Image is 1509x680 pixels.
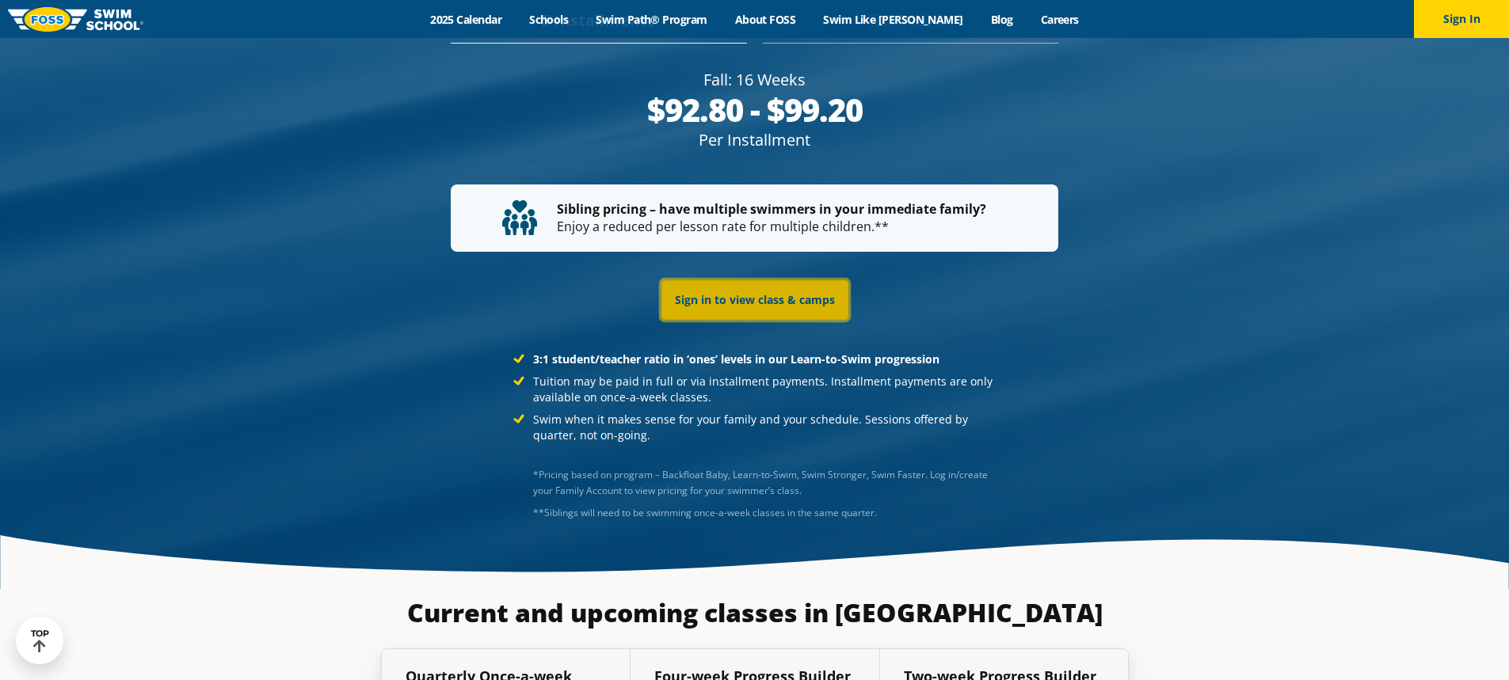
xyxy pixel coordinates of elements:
[8,7,143,32] img: FOSS Swim School Logo
[516,12,582,27] a: Schools
[502,200,537,235] img: tuition-family-children.svg
[533,505,996,521] div: Josef Severson, Rachael Blom (group direct message)
[533,505,996,521] div: **Siblings will need to be swimming once-a-week classes in the same quarter.
[417,12,516,27] a: 2025 Calendar
[1027,12,1092,27] a: Careers
[451,129,1058,151] div: Per Installment
[502,200,1007,236] p: Enjoy a reduced per lesson rate for multiple children.**
[31,629,49,653] div: TOP
[513,412,996,443] li: Swim when it makes sense for your family and your schedule. Sessions offered by quarter, not on-g...
[810,12,977,27] a: Swim Like [PERSON_NAME]
[557,200,986,218] strong: Sibling pricing – have multiple swimmers in your immediate family?
[582,12,721,27] a: Swim Path® Program
[451,69,1058,91] div: Fall: 16 Weeks
[533,351,939,367] strong: 3:1 student/teacher ratio in ‘ones’ levels in our Learn-to-Swim progression
[381,597,1129,629] h3: Current and upcoming classes in [GEOGRAPHIC_DATA]
[533,467,996,499] p: *Pricing based on program – Backfloat Baby, Learn-to-Swim, Swim Stronger, Swim Faster. Log in/cre...
[977,12,1027,27] a: Blog
[513,374,996,405] li: Tuition may be paid in full or via installment payments. Installment payments are only available ...
[451,91,1058,129] div: $92.80 - $99.20
[661,280,848,320] a: Sign in to view class & camps
[721,12,810,27] a: About FOSS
